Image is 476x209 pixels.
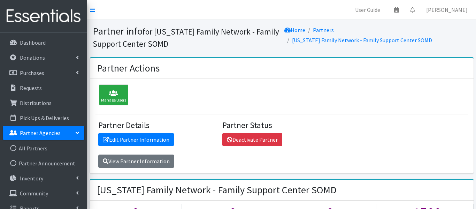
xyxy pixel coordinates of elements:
h2: Partner Actions [97,62,160,74]
p: Dashboard [20,39,46,46]
p: Requests [20,84,42,91]
div: Manage Users [99,84,128,105]
a: Distributions [3,96,84,110]
a: Inventory [3,171,84,185]
p: Donations [20,54,45,61]
a: Requests [3,81,84,95]
img: HumanEssentials [3,5,84,28]
a: Purchases [3,66,84,80]
a: Dashboard [3,36,84,50]
h4: Partner Details [98,120,217,130]
small: for [US_STATE] Family Network - Family Support Center SOMD [93,27,279,49]
a: Edit Partner Information [98,133,174,146]
a: [PERSON_NAME] [421,3,473,17]
a: Pick Ups & Deliveries [3,111,84,125]
a: All Partners [3,141,84,155]
a: Partner Announcement [3,156,84,170]
a: Donations [3,51,84,65]
a: Partner Agencies [3,126,84,140]
a: User Guide [350,3,386,17]
p: Partner Agencies [20,129,61,136]
h2: [US_STATE] Family Network - Family Support Center SOMD [97,184,337,196]
a: Partners [313,27,334,33]
a: Deactivate Partner [222,133,282,146]
p: Pick Ups & Deliveries [20,114,69,121]
a: Manage Users [95,92,128,99]
p: Purchases [20,69,44,76]
p: Distributions [20,99,52,106]
a: Home [284,27,305,33]
a: Community [3,186,84,200]
a: [US_STATE] Family Network - Family Support Center SOMD [292,37,432,44]
h1: Partner info [93,25,279,49]
h4: Partner Status [222,120,341,130]
p: Inventory [20,175,43,182]
p: Community [20,190,48,197]
a: View Partner Information [98,155,174,168]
